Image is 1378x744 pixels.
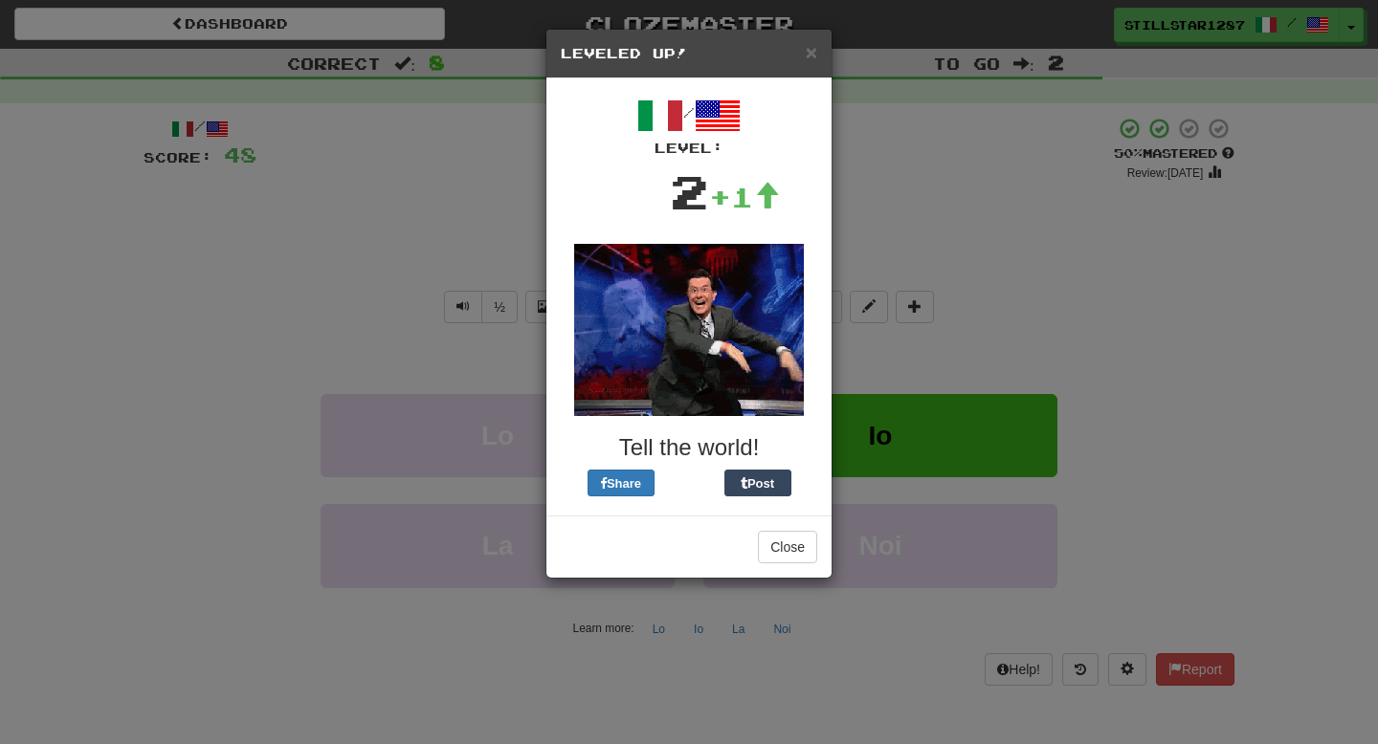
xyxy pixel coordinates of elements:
[561,435,817,460] h3: Tell the world!
[588,470,655,496] button: Share
[655,470,724,496] iframe: X Post Button
[561,139,817,158] div: Level:
[724,470,791,496] button: Post
[574,244,804,416] img: colbert-d8d93119554e3a11f2fb50df59d9335a45bab299cf88b0a944f8a324a1865a88.gif
[561,44,817,63] h5: Leveled Up!
[806,42,817,62] button: Close
[709,178,780,216] div: +1
[561,93,817,158] div: /
[758,531,817,563] button: Close
[670,158,709,225] div: 2
[806,41,817,63] span: ×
